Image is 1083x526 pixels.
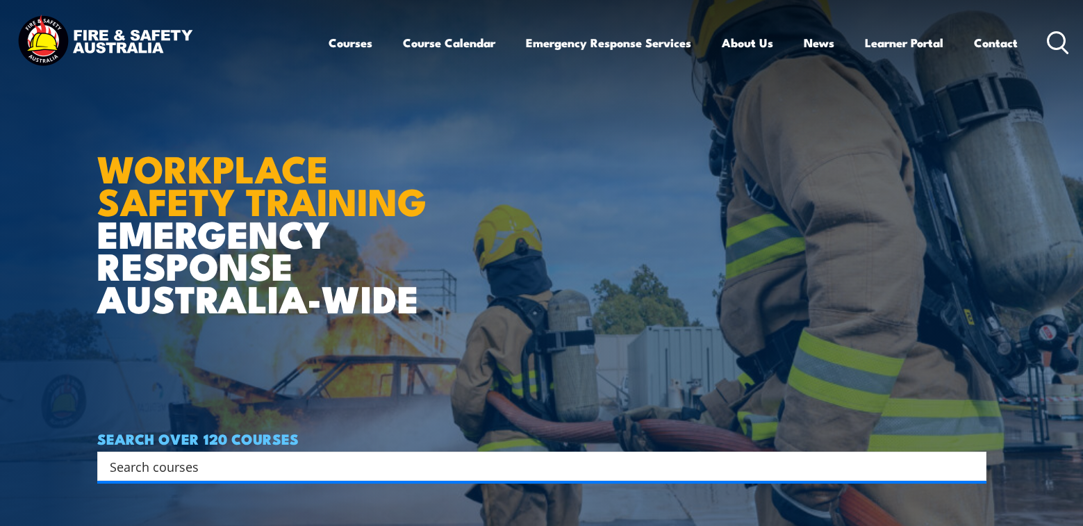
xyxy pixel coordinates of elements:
[113,457,959,476] form: Search form
[403,24,495,61] a: Course Calendar
[329,24,372,61] a: Courses
[97,117,437,314] h1: EMERGENCY RESPONSE AUSTRALIA-WIDE
[865,24,943,61] a: Learner Portal
[97,138,427,229] strong: WORKPLACE SAFETY TRAINING
[722,24,773,61] a: About Us
[804,24,834,61] a: News
[526,24,691,61] a: Emergency Response Services
[962,457,982,476] button: Search magnifier button
[97,431,986,446] h4: SEARCH OVER 120 COURSES
[974,24,1018,61] a: Contact
[110,456,956,477] input: Search input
